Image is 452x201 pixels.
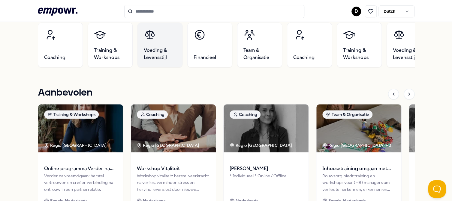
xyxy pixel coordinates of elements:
[230,173,303,193] div: * Individueel * Online / Offline
[230,165,303,173] span: [PERSON_NAME]
[322,165,395,173] span: Inhousetraining omgaan met [PERSON_NAME] op de werkvloer
[293,54,315,61] span: Coaching
[124,5,304,18] input: Search for products, categories or subcategories
[88,22,133,67] a: Training & Workshops
[38,85,92,100] h1: Aanbevolen
[287,22,332,67] a: Coaching
[387,22,432,67] a: Voeding & Levensstijl
[137,165,210,173] span: Workshop Vitaliteit
[237,22,282,67] a: Team & Organisatie
[322,173,395,193] div: Rouwzorg biedt training en workshops voor (HR) managers om verlies te herkennen, erkennen en bege...
[131,104,216,152] img: package image
[137,173,210,193] div: Workshop vitaliteit: herstel veerkracht na verlies, verminder stress en hervind levenslust door n...
[187,22,232,67] a: Financieel
[137,142,200,149] div: Regio [GEOGRAPHIC_DATA]
[137,110,168,119] div: Coaching
[44,54,65,61] span: Coaching
[337,22,382,67] a: Training & Workshops
[316,104,401,152] img: package image
[343,47,375,61] span: Training & Workshops
[44,165,117,173] span: Online programma Verder na vreemdgaan
[38,22,83,67] a: Coaching
[44,142,107,149] div: Regio [GEOGRAPHIC_DATA]
[44,110,99,119] div: Training & Workshops
[243,47,276,61] span: Team & Organisatie
[322,142,391,149] div: Regio [GEOGRAPHIC_DATA] + 3
[38,104,123,152] img: package image
[230,142,293,149] div: Regio [GEOGRAPHIC_DATA]
[44,173,117,193] div: Verder na vreemdgaan: herstel vertrouwen en creëer verbinding na ontrouw in een partnerrelatie.
[94,47,126,61] span: Training & Workshops
[137,22,182,67] a: Voeding & Levensstijl
[428,180,446,198] iframe: Help Scout Beacon - Open
[194,54,216,61] span: Financieel
[393,47,425,61] span: Voeding & Levensstijl
[144,47,176,61] span: Voeding & Levensstijl
[322,110,372,119] div: Team & Organisatie
[224,104,309,152] img: package image
[351,7,361,16] button: D
[230,110,261,119] div: Coaching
